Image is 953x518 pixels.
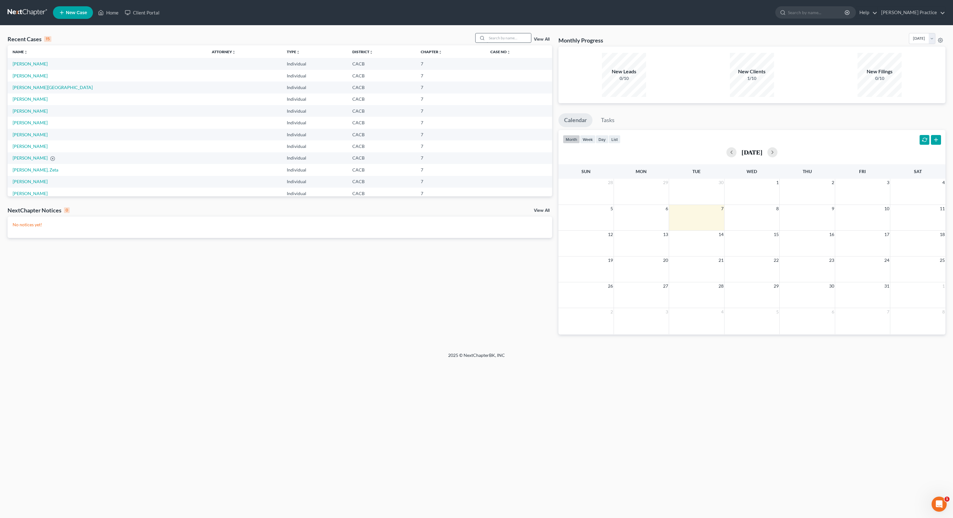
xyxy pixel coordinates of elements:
span: 19 [607,256,614,264]
div: 0/10 [602,75,646,82]
span: 1 [944,497,950,502]
div: 1/10 [730,75,774,82]
span: 3 [886,179,890,186]
span: 25 [939,256,945,264]
span: 4 [942,179,945,186]
span: 7 [720,205,724,212]
span: 7 [886,308,890,316]
a: Chapterunfold_more [421,49,442,54]
i: unfold_more [296,50,300,54]
a: [PERSON_NAME] [13,132,48,137]
a: Tasks [595,113,620,127]
td: Individual [282,164,347,176]
span: 17 [884,231,890,238]
td: 7 [416,152,485,164]
span: 14 [718,231,724,238]
td: 7 [416,93,485,105]
span: 13 [662,231,669,238]
button: month [563,135,580,144]
a: [PERSON_NAME] [13,96,48,102]
div: New Leads [602,68,646,75]
p: No notices yet! [13,222,547,228]
span: 21 [718,256,724,264]
span: Sun [581,169,591,174]
span: 28 [607,179,614,186]
button: list [609,135,621,144]
td: 7 [416,140,485,152]
td: Individual [282,70,347,82]
span: 1 [776,179,779,186]
a: Nameunfold_more [13,49,28,54]
span: 4 [720,308,724,316]
a: Calendar [558,113,592,127]
iframe: Intercom live chat [932,497,947,512]
a: Attorneyunfold_more [212,49,236,54]
span: Sat [914,169,922,174]
a: [PERSON_NAME] [13,155,48,160]
span: 10 [884,205,890,212]
a: Case Nounfold_more [490,49,511,54]
div: 2025 © NextChapterBK, INC [297,352,656,363]
td: 7 [416,164,485,176]
td: CACB [347,188,416,199]
span: 5 [610,205,614,212]
span: New Case [66,10,87,15]
td: Individual [282,93,347,105]
span: 18 [939,231,945,238]
span: 9 [831,205,835,212]
i: unfold_more [232,50,236,54]
span: 8 [942,308,945,316]
a: Typeunfold_more [287,49,300,54]
td: 7 [416,176,485,188]
div: NextChapter Notices [8,206,70,214]
span: 28 [718,282,724,290]
button: day [596,135,609,144]
a: [PERSON_NAME] [13,191,48,196]
div: 15 [44,36,51,42]
input: Search by name... [788,7,846,18]
span: 8 [776,205,779,212]
span: 31 [884,282,890,290]
td: CACB [347,117,416,128]
td: 7 [416,70,485,82]
span: 24 [884,256,890,264]
a: Client Portal [122,7,163,18]
span: 6 [831,308,835,316]
span: 30 [718,179,724,186]
h3: Monthly Progress [558,37,603,44]
span: 29 [662,179,669,186]
span: 11 [939,205,945,212]
td: 7 [416,105,485,117]
a: [PERSON_NAME], Zeta [13,167,58,172]
a: Districtunfold_more [352,49,373,54]
a: View All [534,208,550,213]
span: 22 [773,256,779,264]
a: [PERSON_NAME][GEOGRAPHIC_DATA] [13,85,93,90]
td: CACB [347,152,416,164]
span: 6 [665,205,669,212]
i: unfold_more [24,50,28,54]
span: 12 [607,231,614,238]
i: unfold_more [369,50,373,54]
td: Individual [282,117,347,128]
td: 7 [416,82,485,93]
span: Wed [747,169,757,174]
td: CACB [347,140,416,152]
a: [PERSON_NAME] [13,61,48,66]
td: Individual [282,82,347,93]
span: 3 [665,308,669,316]
a: [PERSON_NAME] [13,73,48,78]
div: New Clients [730,68,774,75]
td: Individual [282,152,347,164]
i: unfold_more [507,50,511,54]
span: 30 [829,282,835,290]
span: Fri [859,169,866,174]
span: 20 [662,256,669,264]
a: [PERSON_NAME] [13,120,48,125]
a: [PERSON_NAME] [13,144,48,149]
span: 16 [829,231,835,238]
span: 2 [831,179,835,186]
span: 15 [773,231,779,238]
td: CACB [347,176,416,188]
a: [PERSON_NAME] Practice [878,7,945,18]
